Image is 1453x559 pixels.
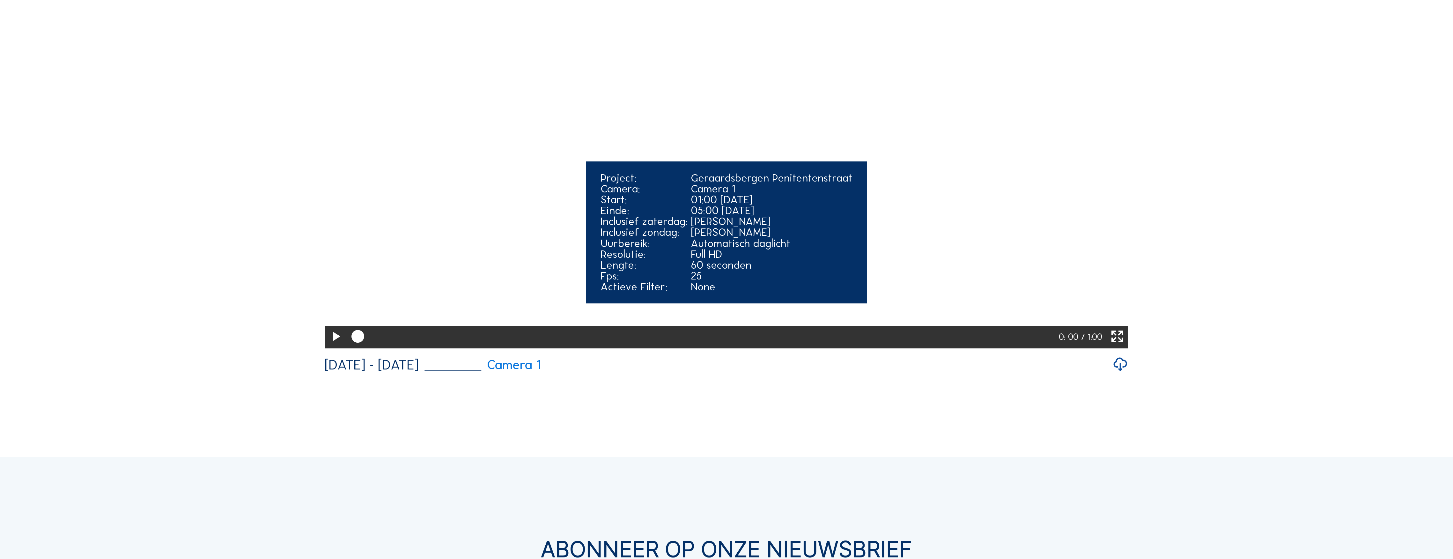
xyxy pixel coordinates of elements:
[601,227,688,238] div: Inclusief zondag:
[691,238,852,249] div: Automatisch daglicht
[601,249,688,260] div: Resolutie:
[601,216,688,227] div: Inclusief zaterdag:
[691,249,852,260] div: Full HD
[601,183,688,194] div: Camera:
[325,358,419,372] div: [DATE] - [DATE]
[691,194,852,205] div: 01:00 [DATE]
[601,205,688,216] div: Einde:
[424,358,541,371] a: Camera 1
[691,173,852,183] div: Geraardsbergen Penitentenstraat
[601,281,688,292] div: Actieve Filter:
[601,238,688,249] div: Uurbereik:
[691,205,852,216] div: 05:00 [DATE]
[691,183,852,194] div: Camera 1
[691,260,852,271] div: 60 seconden
[1059,326,1081,348] div: 0: 00
[691,281,852,292] div: None
[601,271,688,281] div: Fps:
[691,227,852,238] div: [PERSON_NAME]
[1081,326,1102,348] div: / 1:00
[601,173,688,183] div: Project:
[691,216,852,227] div: [PERSON_NAME]
[691,271,852,281] div: 25
[601,194,688,205] div: Start:
[601,260,688,271] div: Lengte:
